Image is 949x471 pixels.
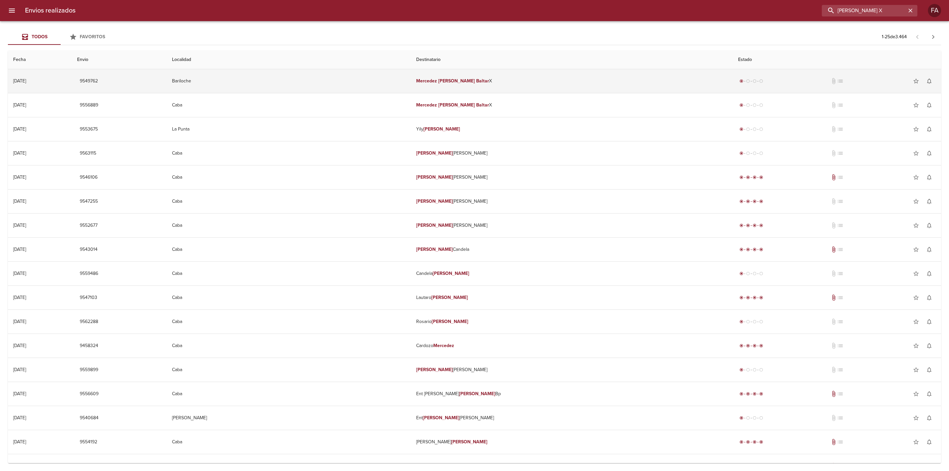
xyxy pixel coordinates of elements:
[837,367,844,373] span: No tiene pedido asociado
[411,286,733,309] td: Lautaro
[746,79,750,83] span: radio_button_unchecked
[926,198,933,205] span: notifications_none
[738,342,764,349] div: Entregado
[837,126,844,132] span: No tiene pedido asociado
[167,238,411,261] td: Caba
[830,391,837,397] span: Tiene documentos adjuntos
[746,199,750,203] span: radio_button_checked
[411,93,733,117] td: X
[909,363,923,376] button: Agregar a favoritos
[926,439,933,445] span: notifications_none
[80,342,98,350] span: 9458324
[923,74,936,88] button: Activar notificaciones
[13,319,26,324] div: [DATE]
[167,310,411,334] td: Caba
[77,75,101,87] button: 9549762
[923,147,936,160] button: Activar notificaciones
[926,78,933,84] span: notifications_none
[8,29,113,45] div: Tabs Envios
[167,69,411,93] td: Bariloche
[438,102,475,108] em: [PERSON_NAME]
[739,223,743,227] span: radio_button_checked
[411,165,733,189] td: [PERSON_NAME]
[411,214,733,237] td: [PERSON_NAME]
[13,78,26,84] div: [DATE]
[411,358,733,382] td: [PERSON_NAME]
[913,246,919,253] span: star_border
[13,367,26,372] div: [DATE]
[80,294,97,302] span: 9547103
[759,127,763,131] span: radio_button_unchecked
[926,342,933,349] span: notifications_none
[923,411,936,425] button: Activar notificaciones
[77,436,100,448] button: 9554192
[830,342,837,349] span: No tiene documentos adjuntos
[926,270,933,277] span: notifications_none
[411,190,733,213] td: [PERSON_NAME]
[837,78,844,84] span: No tiene pedido asociado
[738,318,764,325] div: Generado
[926,318,933,325] span: notifications_none
[167,214,411,237] td: Caba
[753,248,757,251] span: radio_button_checked
[837,318,844,325] span: No tiene pedido asociado
[909,243,923,256] button: Agregar a favoritos
[72,50,167,69] th: Envio
[80,149,96,158] span: 9563115
[411,69,733,93] td: X
[80,34,105,40] span: Favoritos
[923,291,936,304] button: Activar notificaciones
[830,222,837,229] span: No tiene documentos adjuntos
[411,50,733,69] th: Destinatario
[913,367,919,373] span: star_border
[909,339,923,352] button: Agregar a favoritos
[759,368,763,372] span: radio_button_unchecked
[923,99,936,112] button: Activar notificaciones
[759,248,763,251] span: radio_button_checked
[411,117,733,141] td: Yily
[13,439,26,445] div: [DATE]
[830,294,837,301] span: Tiene documentos adjuntos
[913,126,919,132] span: star_border
[80,318,98,326] span: 9562288
[80,390,99,398] span: 9556609
[830,270,837,277] span: No tiene documentos adjuntos
[416,367,453,372] em: [PERSON_NAME]
[739,368,743,372] span: radio_button_checked
[759,272,763,276] span: radio_button_unchecked
[739,320,743,324] span: radio_button_checked
[738,391,764,397] div: Entregado
[738,198,764,205] div: Entregado
[738,367,764,373] div: Generado
[167,165,411,189] td: Caba
[830,318,837,325] span: No tiene documentos adjuntos
[753,320,757,324] span: radio_button_unchecked
[746,127,750,131] span: radio_button_unchecked
[913,391,919,397] span: star_border
[746,248,750,251] span: radio_button_checked
[739,296,743,300] span: radio_button_checked
[926,391,933,397] span: notifications_none
[923,243,936,256] button: Activar notificaciones
[167,141,411,165] td: Caba
[80,414,99,422] span: 9540684
[167,406,411,430] td: [PERSON_NAME]
[753,440,757,444] span: radio_button_checked
[80,101,98,109] span: 9556889
[837,439,844,445] span: No tiene pedido asociado
[928,4,941,17] div: FA
[926,367,933,373] span: notifications_none
[423,126,460,132] em: [PERSON_NAME]
[913,415,919,421] span: star_border
[759,175,763,179] span: radio_button_checked
[753,296,757,300] span: radio_button_checked
[13,247,26,252] div: [DATE]
[738,439,764,445] div: Entregado
[13,391,26,397] div: [DATE]
[738,246,764,253] div: Entregado
[167,382,411,406] td: Caba
[923,171,936,184] button: Activar notificaciones
[837,415,844,421] span: No tiene pedido asociado
[923,435,936,449] button: Activar notificaciones
[837,102,844,108] span: No tiene pedido asociado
